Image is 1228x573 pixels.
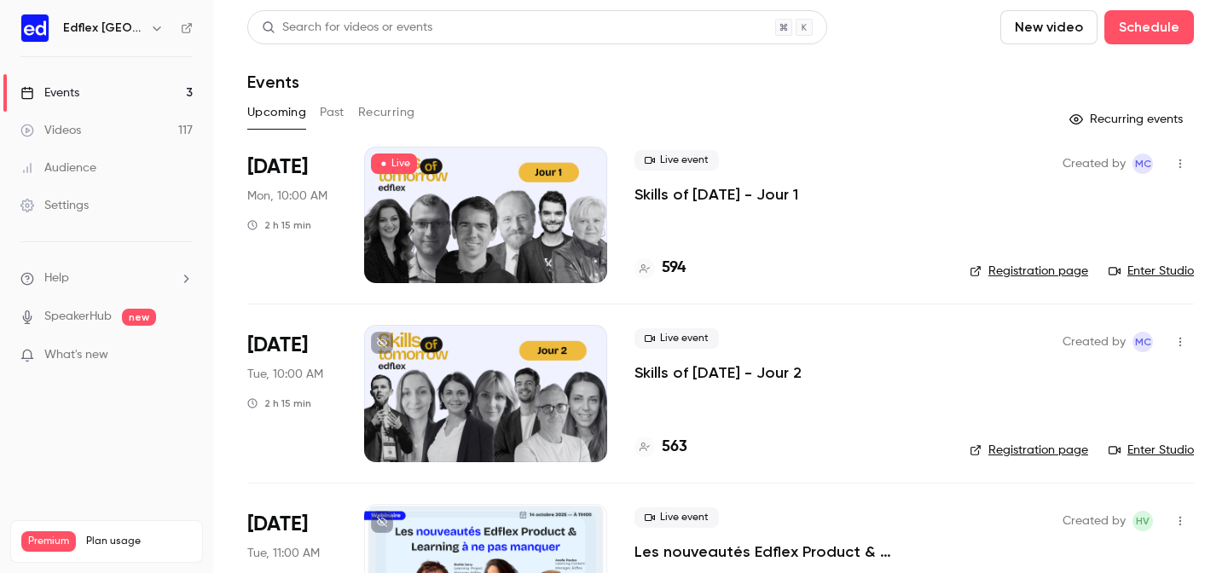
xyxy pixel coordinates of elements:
span: MC [1135,153,1151,174]
div: Sep 23 Tue, 10:00 AM (Europe/Berlin) [247,325,337,461]
span: What's new [44,346,108,364]
span: MC [1135,332,1151,352]
div: Search for videos or events [262,19,432,37]
span: Plan usage [86,535,192,548]
span: Mon, 10:00 AM [247,188,327,205]
button: Schedule [1104,10,1194,44]
img: Edflex France [21,14,49,42]
span: [DATE] [247,332,308,359]
button: Recurring events [1062,106,1194,133]
span: Manon Cousin [1132,153,1153,174]
a: SpeakerHub [44,308,112,326]
span: Live [371,153,417,174]
span: Manon Cousin [1132,332,1153,352]
button: Past [320,99,345,126]
button: Recurring [358,99,415,126]
span: Created by [1063,153,1126,174]
div: 2 h 15 min [247,396,311,410]
span: Created by [1063,332,1126,352]
a: 563 [634,436,687,459]
span: Tue, 10:00 AM [247,366,323,383]
span: Help [44,269,69,287]
div: Videos [20,122,81,139]
span: Live event [634,328,719,349]
span: [DATE] [247,153,308,181]
span: new [122,309,156,326]
div: Events [20,84,79,101]
button: Upcoming [247,99,306,126]
div: Settings [20,197,89,214]
a: 594 [634,257,686,280]
a: Les nouveautés Edflex Product & Learning à ne pas manquer [634,541,942,562]
a: Enter Studio [1109,263,1194,280]
span: Created by [1063,511,1126,531]
h6: Edflex [GEOGRAPHIC_DATA] [63,20,143,37]
h4: 563 [662,436,687,459]
span: Tue, 11:00 AM [247,545,320,562]
button: New video [1000,10,1098,44]
span: Premium [21,531,76,552]
a: Registration page [970,263,1088,280]
span: Hélène VENTURINI [1132,511,1153,531]
a: Skills of [DATE] - Jour 1 [634,184,798,205]
span: Live event [634,150,719,171]
a: Registration page [970,442,1088,459]
div: Sep 22 Mon, 10:00 AM (Europe/Berlin) [247,147,337,283]
a: Skills of [DATE] - Jour 2 [634,362,802,383]
iframe: Noticeable Trigger [172,348,193,363]
a: Enter Studio [1109,442,1194,459]
div: Audience [20,159,96,177]
span: HV [1136,511,1150,531]
li: help-dropdown-opener [20,269,193,287]
h4: 594 [662,257,686,280]
span: Live event [634,507,719,528]
h1: Events [247,72,299,92]
span: [DATE] [247,511,308,538]
div: 2 h 15 min [247,218,311,232]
